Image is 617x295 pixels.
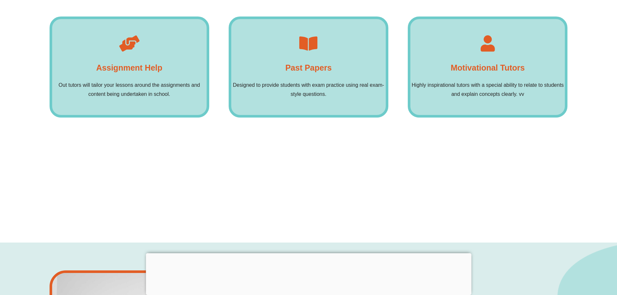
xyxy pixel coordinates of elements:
[285,61,332,74] h4: Past Papers
[410,81,565,99] p: Highly inspirational tutors with a special ability to relate to students and explain concepts cle...
[114,149,503,239] iframe: Advertisement
[231,81,386,99] p: Designed to provide students with exam practice using real exam-style questions.
[96,61,162,74] h4: Assignment Help
[52,81,207,99] p: Out tutors will tailor your lessons around the assignments and content being undertaken in school.
[451,61,525,74] h4: Motivational Tutors
[509,222,617,295] iframe: Chat Widget
[146,253,471,293] iframe: Advertisement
